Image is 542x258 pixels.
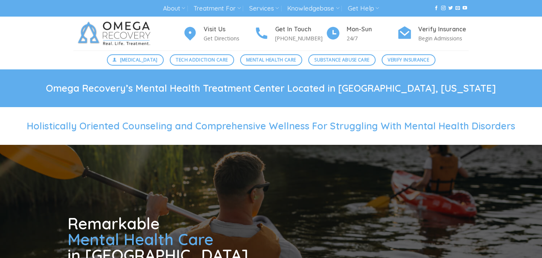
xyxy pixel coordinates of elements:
[249,2,279,15] a: Services
[382,54,435,66] a: Verify Insurance
[204,34,254,43] p: Get Directions
[170,54,234,66] a: Tech Addiction Care
[397,25,469,43] a: Verify Insurance Begin Admissions
[463,6,467,11] a: Follow on YouTube
[193,2,241,15] a: Treatment For
[183,25,254,43] a: Visit Us Get Directions
[27,120,515,132] span: Holistically Oriented Counseling and Comprehensive Wellness For Struggling With Mental Health Dis...
[418,34,469,43] p: Begin Admissions
[418,25,469,34] h4: Verify Insurance
[246,56,296,63] span: Mental Health Care
[314,56,369,63] span: Substance Abuse Care
[308,54,376,66] a: Substance Abuse Care
[240,54,302,66] a: Mental Health Care
[176,56,228,63] span: Tech Addiction Care
[73,17,158,51] img: Omega Recovery
[107,54,164,66] a: [MEDICAL_DATA]
[448,6,453,11] a: Follow on Twitter
[347,34,397,43] p: 24/7
[275,34,326,43] p: [PHONE_NUMBER]
[441,6,446,11] a: Follow on Instagram
[347,25,397,34] h4: Mon-Sun
[287,2,339,15] a: Knowledgebase
[434,6,438,11] a: Follow on Facebook
[275,25,326,34] h4: Get In Touch
[348,2,379,15] a: Get Help
[388,56,429,63] span: Verify Insurance
[120,56,158,63] span: [MEDICAL_DATA]
[254,25,326,43] a: Get In Touch [PHONE_NUMBER]
[204,25,254,34] h4: Visit Us
[163,2,185,15] a: About
[68,229,213,249] span: Mental Health Care
[455,6,460,11] a: Send us an email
